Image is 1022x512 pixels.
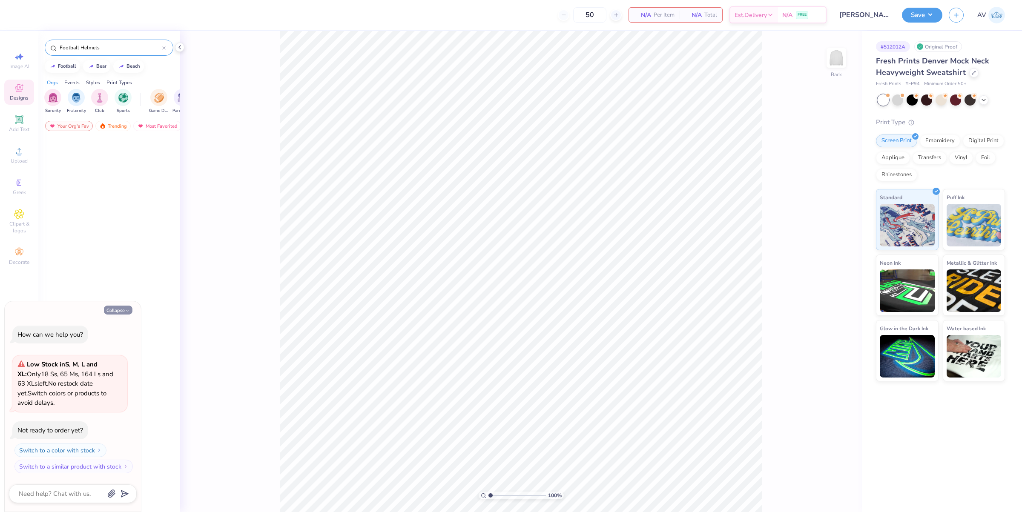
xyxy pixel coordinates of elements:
button: Switch to a color with stock [14,443,106,457]
div: Not ready to order yet? [17,426,83,435]
img: trend_line.gif [118,64,125,69]
div: Foil [976,152,996,164]
span: Standard [880,193,902,202]
img: Switch to a similar product with stock [123,464,128,469]
span: Neon Ink [880,258,901,267]
img: Water based Ink [947,335,1002,378]
span: Per Item [654,11,675,20]
div: Transfers [913,152,947,164]
button: filter button [44,89,61,114]
img: Sports Image [118,93,128,103]
span: Game Day [149,108,169,114]
span: N/A [685,11,702,20]
img: Glow in the Dark Ink [880,335,935,378]
div: filter for Club [91,89,108,114]
div: Most Favorited [133,121,181,131]
div: Original Proof [914,41,962,52]
img: Switch to a color with stock [97,448,102,453]
input: – – [573,7,606,23]
button: Switch to a similar product with stock [14,460,133,473]
button: beach [113,60,144,73]
span: Water based Ink [947,324,986,333]
div: Screen Print [876,134,917,147]
span: No restock date yet. [17,379,93,398]
span: Image AI [9,63,29,70]
div: filter for Parent's Weekend [172,89,192,114]
div: filter for Game Day [149,89,169,114]
span: Fresh Prints Denver Mock Neck Heavyweight Sweatshirt [876,56,989,77]
button: filter button [115,89,132,114]
img: Club Image [95,93,104,103]
span: Glow in the Dark Ink [880,324,928,333]
div: beach [126,64,140,69]
span: Decorate [9,259,29,266]
span: Designs [10,94,29,101]
span: FREE [798,12,807,18]
img: Game Day Image [154,93,164,103]
img: Parent's Weekend Image [178,93,187,103]
div: Print Type [876,117,1005,127]
div: filter for Sports [115,89,132,114]
span: Metallic & Glitter Ink [947,258,997,267]
span: Sorority [45,108,61,114]
input: Try "Alpha" [59,43,162,52]
div: Rhinestones [876,169,917,181]
button: filter button [149,89,169,114]
span: AV [977,10,986,20]
img: trend_line.gif [49,64,56,69]
div: Back [831,71,842,78]
input: Untitled Design [833,6,896,23]
div: Orgs [47,79,58,86]
div: filter for Fraternity [67,89,86,114]
div: Print Types [106,79,132,86]
div: Events [64,79,80,86]
span: N/A [782,11,792,20]
span: Est. Delivery [735,11,767,20]
span: # FP94 [905,80,920,88]
span: Greek [13,189,26,196]
img: trend_line.gif [88,64,95,69]
div: Trending [95,121,131,131]
span: Club [95,108,104,114]
div: Your Org's Fav [45,121,93,131]
span: N/A [634,11,651,20]
span: Fraternity [67,108,86,114]
span: Upload [11,157,28,164]
a: AV [977,7,1005,23]
span: Only 18 Ss, 65 Ms, 164 Ls and 63 XLs left. Switch colors or products to avoid delays. [17,360,113,407]
strong: Low Stock in S, M, L and XL : [17,360,98,378]
div: How can we help you? [17,330,83,339]
img: Fraternity Image [72,93,81,103]
img: trending.gif [99,123,106,129]
div: Styles [86,79,100,86]
span: Fresh Prints [876,80,901,88]
div: Embroidery [920,134,960,147]
img: Standard [880,204,935,246]
div: Applique [876,152,910,164]
div: filter for Sorority [44,89,61,114]
img: Metallic & Glitter Ink [947,269,1002,312]
span: Clipart & logos [4,220,34,234]
span: Total [704,11,717,20]
span: Parent's Weekend [172,108,192,114]
img: Sorority Image [48,93,58,103]
button: filter button [91,89,108,114]
button: filter button [67,89,86,114]
img: most_fav.gif [49,123,56,129]
span: Sports [117,108,130,114]
div: Digital Print [963,134,1004,147]
div: Vinyl [949,152,973,164]
img: Puff Ink [947,204,1002,246]
span: Add Text [9,126,29,133]
button: filter button [172,89,192,114]
button: football [45,60,80,73]
button: Save [902,8,942,23]
button: Collapse [104,306,132,315]
span: Puff Ink [947,193,965,202]
span: Minimum Order: 50 + [924,80,967,88]
div: football [58,64,76,69]
img: Neon Ink [880,269,935,312]
div: bear [96,64,106,69]
span: 100 % [548,492,562,499]
img: most_fav.gif [137,123,144,129]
